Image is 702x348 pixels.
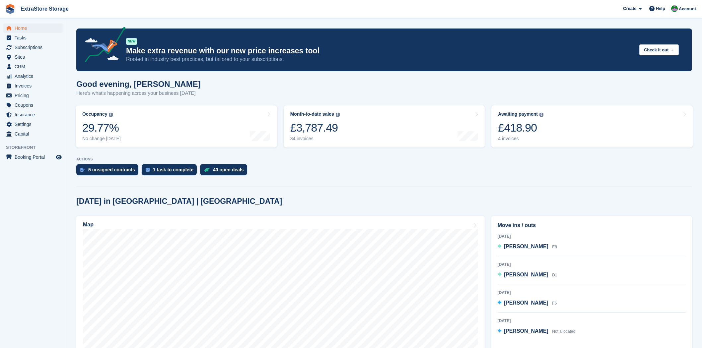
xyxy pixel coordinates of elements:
[671,5,678,12] img: Grant Daniel
[3,24,63,33] a: menu
[498,318,686,324] div: [DATE]
[3,81,63,90] a: menu
[498,243,557,251] a: [PERSON_NAME] E8
[498,290,686,296] div: [DATE]
[126,56,634,63] p: Rooted in industry best practices, but tailored to your subscriptions.
[284,105,485,147] a: Month-to-date sales £3,787.49 34 invoices
[55,153,63,161] a: Preview store
[126,38,137,45] div: NEW
[15,43,54,52] span: Subscriptions
[15,33,54,42] span: Tasks
[15,129,54,139] span: Capital
[76,89,201,97] p: Here's what's happening across your business [DATE]
[491,105,693,147] a: Awaiting payment £418.90 4 invoices
[146,168,150,172] img: task-75834270c22a3079a89374b754ae025e5fb1db73e45f91037f5363f120a921f8.svg
[15,110,54,119] span: Insurance
[79,27,126,65] img: price-adjustments-announcement-icon-8257ccfd72463d97f412b2fc003d46551f7dbcb40ab6d574587a9cd5c0d94...
[552,329,575,334] span: Not allocated
[15,62,54,71] span: CRM
[15,100,54,110] span: Coupons
[204,167,210,172] img: deal-1b604bf984904fb50ccaf53a9ad4b4a5d6e5aea283cecdc64d6e3604feb123c2.svg
[3,62,63,71] a: menu
[15,81,54,90] span: Invoices
[3,43,63,52] a: menu
[498,221,686,229] h2: Move ins / outs
[15,52,54,62] span: Sites
[82,136,121,142] div: No change [DATE]
[552,245,557,249] span: E8
[552,301,557,306] span: F6
[76,157,692,161] p: ACTIONS
[498,261,686,267] div: [DATE]
[88,167,135,172] div: 5 unsigned contracts
[504,272,548,277] span: [PERSON_NAME]
[76,164,142,179] a: 5 unsigned contracts
[83,222,94,228] h2: Map
[504,300,548,306] span: [PERSON_NAME]
[3,129,63,139] a: menu
[109,113,113,117] img: icon-info-grey-7440780725fd019a000dd9b08b2336e03edf1995a4989e88bcd33f0948082b44.svg
[15,72,54,81] span: Analytics
[3,33,63,42] a: menu
[15,120,54,129] span: Settings
[82,121,121,135] div: 29.77%
[498,327,576,336] a: [PERSON_NAME] Not allocated
[656,5,665,12] span: Help
[6,144,66,151] span: Storefront
[18,3,71,14] a: ExtraStore Storage
[76,80,201,88] h1: Good evening, [PERSON_NAME]
[153,167,193,172] div: 1 task to complete
[552,273,557,277] span: D1
[290,136,340,142] div: 34 invoices
[639,44,679,55] button: Check it out →
[336,113,340,117] img: icon-info-grey-7440780725fd019a000dd9b08b2336e03edf1995a4989e88bcd33f0948082b44.svg
[142,164,200,179] a: 1 task to complete
[15,91,54,100] span: Pricing
[504,244,548,249] span: [PERSON_NAME]
[80,168,85,172] img: contract_signature_icon-13c848040528278c33f63329250d36e43548de30e8caae1d1a13099fd9432cc5.svg
[498,299,557,308] a: [PERSON_NAME] F6
[3,91,63,100] a: menu
[498,233,686,239] div: [DATE]
[213,167,244,172] div: 40 open deals
[82,111,107,117] div: Occupancy
[15,24,54,33] span: Home
[504,328,548,334] span: [PERSON_NAME]
[200,164,250,179] a: 40 open deals
[679,6,696,12] span: Account
[623,5,636,12] span: Create
[498,111,538,117] div: Awaiting payment
[15,152,54,162] span: Booking Portal
[498,271,557,279] a: [PERSON_NAME] D1
[3,100,63,110] a: menu
[76,105,277,147] a: Occupancy 29.77% No change [DATE]
[498,121,543,135] div: £418.90
[3,152,63,162] a: menu
[3,120,63,129] a: menu
[3,110,63,119] a: menu
[498,136,543,142] div: 4 invoices
[539,113,543,117] img: icon-info-grey-7440780725fd019a000dd9b08b2336e03edf1995a4989e88bcd33f0948082b44.svg
[3,52,63,62] a: menu
[5,4,15,14] img: stora-icon-8386f47178a22dfd0bd8f6a31ec36ba5ce8667c1dd55bd0f319d3a0aa187defe.svg
[290,111,334,117] div: Month-to-date sales
[3,72,63,81] a: menu
[290,121,340,135] div: £3,787.49
[126,46,634,56] p: Make extra revenue with our new price increases tool
[76,197,282,206] h2: [DATE] in [GEOGRAPHIC_DATA] | [GEOGRAPHIC_DATA]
